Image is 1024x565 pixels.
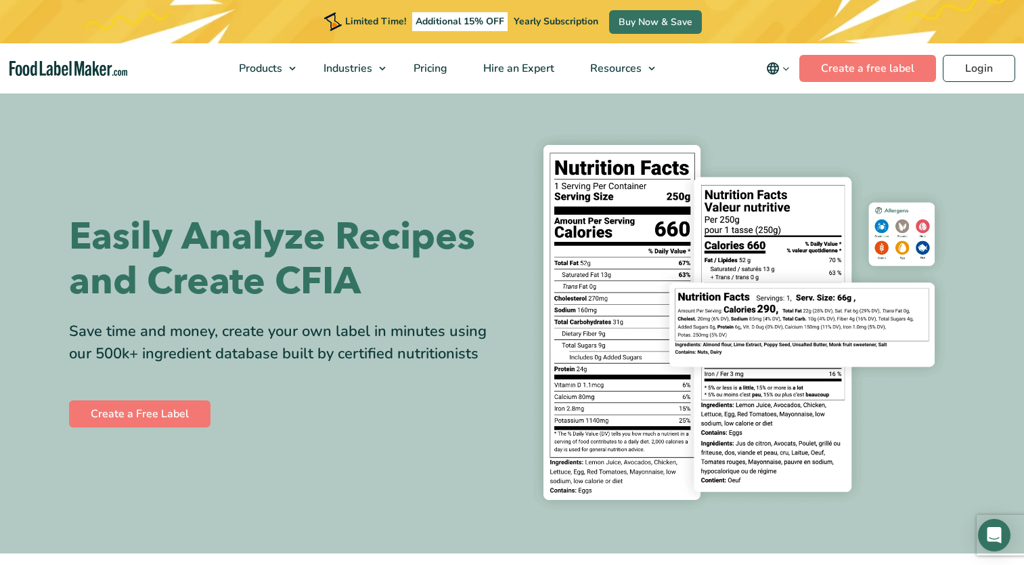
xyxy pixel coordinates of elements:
[466,43,569,93] a: Hire an Expert
[221,43,303,93] a: Products
[609,10,702,34] a: Buy Now & Save
[69,320,502,365] div: Save time and money, create your own label in minutes using our 500k+ ingredient database built b...
[396,43,462,93] a: Pricing
[69,215,502,304] h1: Easily Analyze Recipes and Create CFIA
[943,55,1015,82] a: Login
[319,61,374,76] span: Industries
[479,61,556,76] span: Hire an Expert
[514,15,598,28] span: Yearly Subscription
[409,61,449,76] span: Pricing
[412,12,508,31] span: Additional 15% OFF
[799,55,936,82] a: Create a free label
[235,61,284,76] span: Products
[69,400,210,427] a: Create a Free Label
[306,43,393,93] a: Industries
[586,61,643,76] span: Resources
[978,519,1010,551] div: Open Intercom Messenger
[573,43,662,93] a: Resources
[345,15,406,28] span: Limited Time!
